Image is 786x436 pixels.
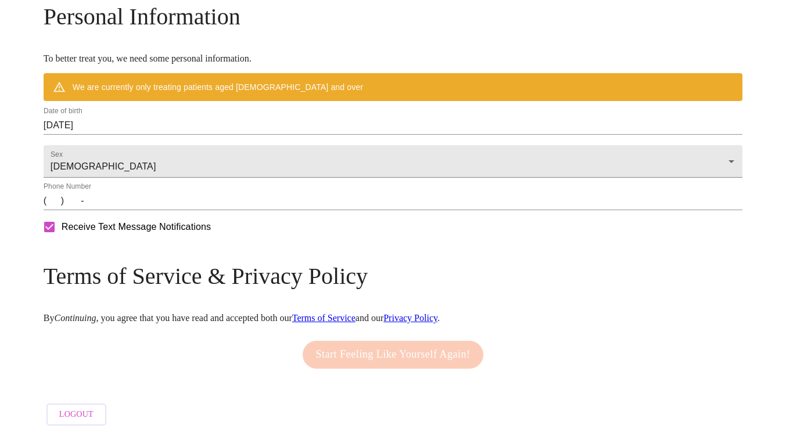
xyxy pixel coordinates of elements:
em: Continuing [55,313,96,323]
button: Logout [46,403,106,426]
a: Privacy Policy [383,313,437,323]
span: Receive Text Message Notifications [62,220,211,234]
div: We are currently only treating patients aged [DEMOGRAPHIC_DATA] and over [73,77,363,98]
h3: Personal Information [44,3,742,30]
p: By , you agree that you have read and accepted both our and our . [44,313,742,323]
h3: Terms of Service & Privacy Policy [44,262,742,290]
span: Logout [59,408,94,422]
a: Terms of Service [292,313,356,323]
p: To better treat you, we need some personal information. [44,53,742,64]
label: Phone Number [44,183,91,190]
div: [DEMOGRAPHIC_DATA] [44,145,742,178]
label: Date of birth [44,108,82,115]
